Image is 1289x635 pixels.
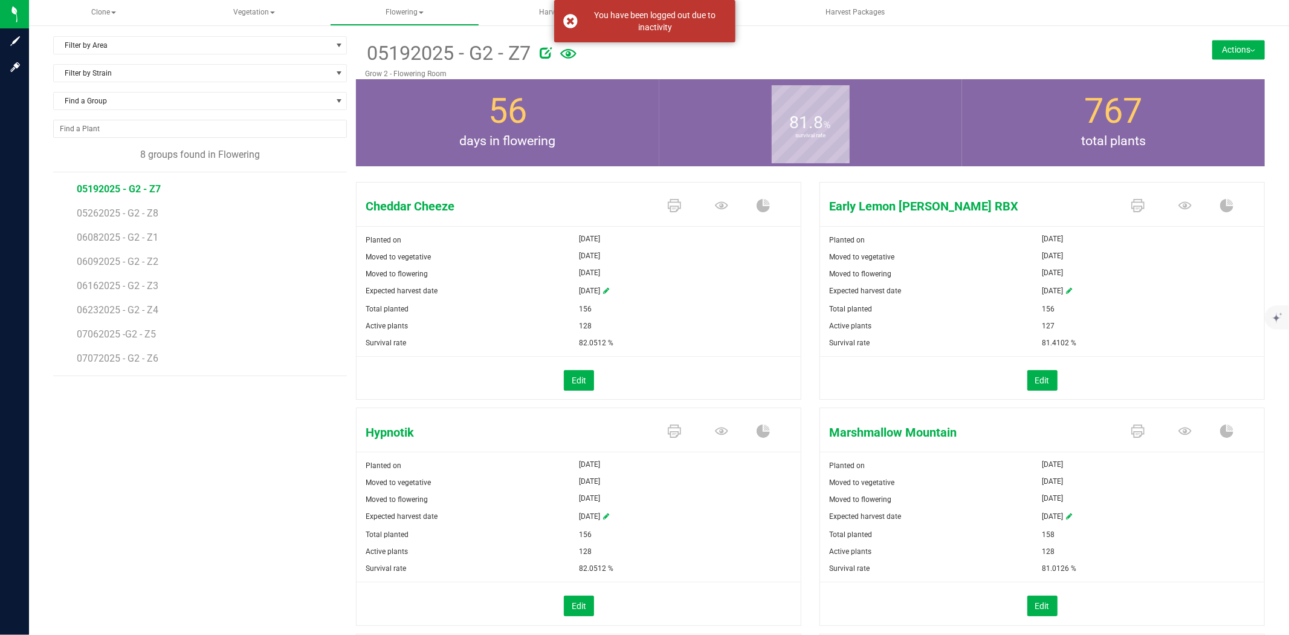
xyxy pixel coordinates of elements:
[564,370,594,391] button: Edit
[77,304,158,316] span: 06232025 - G2 - Z4
[579,508,600,526] span: [DATE]
[1042,282,1064,301] span: [DATE]
[1042,301,1055,317] span: 156
[1084,91,1142,131] span: 767
[366,305,409,313] span: Total planted
[829,495,891,504] span: Moved to flowering
[366,564,406,573] span: Survival rate
[366,339,406,347] span: Survival rate
[829,322,871,330] span: Active plants
[1042,334,1077,351] span: 81.4102 %
[1042,508,1064,526] span: [DATE]
[54,93,331,109] span: Find a Group
[1042,457,1064,472] span: [DATE]
[331,37,346,54] span: select
[1042,474,1064,489] span: [DATE]
[77,207,158,219] span: 05262025 - G2 - Z8
[829,305,872,313] span: Total planted
[53,148,347,162] div: 8 groups found in Flowering
[366,253,431,261] span: Moved to vegetative
[962,132,1265,151] span: total plants
[820,423,1117,441] span: Marshmallow Mountain
[356,132,659,151] span: days in flowering
[77,183,161,195] span: 05192025 - G2 - Z7
[77,280,158,291] span: 06162025 - G2 - Z3
[1042,491,1064,506] span: [DATE]
[579,282,600,301] span: [DATE]
[829,530,872,539] span: Total planted
[829,253,894,261] span: Moved to vegetative
[366,270,428,278] span: Moved to flowering
[579,526,592,543] span: 156
[971,79,1256,166] group-info-box: Total number of plants
[579,317,592,334] span: 128
[366,236,401,244] span: Planted on
[579,543,592,560] span: 128
[366,530,409,539] span: Total planted
[357,197,653,215] span: Cheddar Cheeze
[366,287,438,295] span: Expected harvest date
[180,1,328,25] span: Vegetation
[366,478,431,487] span: Moved to vegetative
[77,353,158,364] span: 07072025 - G2 - Z6
[9,35,21,47] inline-svg: Sign up
[77,232,158,243] span: 06082025 - G2 - Z1
[564,596,594,616] button: Edit
[54,65,331,82] span: Filter by Strain
[1042,560,1077,577] span: 81.0126 %
[366,512,438,521] span: Expected harvest date
[1042,249,1064,263] span: [DATE]
[829,339,870,347] span: Survival rate
[829,512,901,521] span: Expected harvest date
[829,547,871,556] span: Active plants
[357,423,653,441] span: Hypnotik
[366,547,408,556] span: Active plants
[1042,543,1055,560] span: 128
[579,457,600,472] span: [DATE]
[77,328,156,340] span: 07062025 -G2 - Z5
[829,287,901,295] span: Expected harvest date
[331,1,479,25] span: Flowering
[1042,265,1064,280] span: [DATE]
[668,79,953,166] group-info-box: Survival rate
[481,1,629,25] span: Harvest
[810,7,902,18] span: Harvest Packages
[1042,317,1055,334] span: 127
[366,322,408,330] span: Active plants
[579,560,613,577] span: 82.0512 %
[366,495,428,504] span: Moved to flowering
[579,249,600,263] span: [DATE]
[579,334,613,351] span: 82.0512 %
[365,39,531,68] span: 05192025 - G2 - Z7
[829,461,865,470] span: Planted on
[820,197,1117,215] span: Early Lemon Berry RBX
[1212,40,1265,59] button: Actions
[365,68,1104,79] p: Grow 2 - Flowering Room
[579,474,600,489] span: [DATE]
[829,270,891,278] span: Moved to flowering
[829,236,865,244] span: Planted on
[77,256,158,267] span: 06092025 - G2 - Z2
[1027,596,1058,616] button: Edit
[1042,232,1064,246] span: [DATE]
[579,265,600,280] span: [DATE]
[365,79,650,166] group-info-box: Days in flowering
[772,82,850,190] b: survival rate
[54,120,346,137] input: NO DATA FOUND
[488,91,527,131] span: 56
[1027,370,1058,391] button: Edit
[1042,526,1055,543] span: 158
[579,491,600,506] span: [DATE]
[829,478,894,487] span: Moved to vegetative
[9,61,21,73] inline-svg: Log in
[366,461,401,470] span: Planted on
[829,564,870,573] span: Survival rate
[584,9,726,33] div: You have been logged out due to inactivity
[579,301,592,317] span: 156
[579,232,600,246] span: [DATE]
[54,37,331,54] span: Filter by Area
